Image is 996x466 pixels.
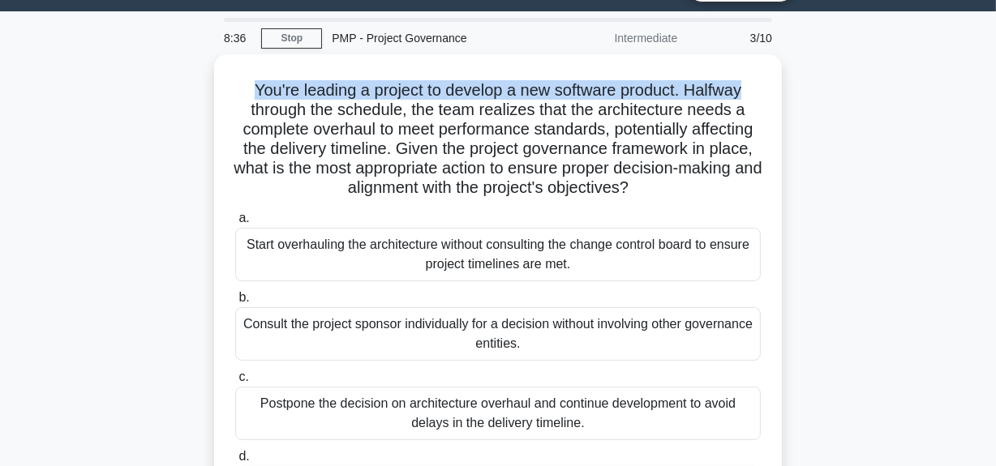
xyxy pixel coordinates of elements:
[235,387,761,440] div: Postpone the decision on architecture overhaul and continue development to avoid delays in the de...
[238,370,248,383] span: c.
[214,22,261,54] div: 8:36
[235,307,761,361] div: Consult the project sponsor individually for a decision without involving other governance entities.
[545,22,687,54] div: Intermediate
[322,22,545,54] div: PMP - Project Governance
[238,211,249,224] span: a.
[261,28,322,49] a: Stop
[234,80,762,199] h5: You're leading a project to develop a new software product. Halfway through the schedule, the tea...
[238,449,249,463] span: d.
[235,228,761,281] div: Start overhauling the architecture without consulting the change control board to ensure project ...
[687,22,782,54] div: 3/10
[238,290,249,304] span: b.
